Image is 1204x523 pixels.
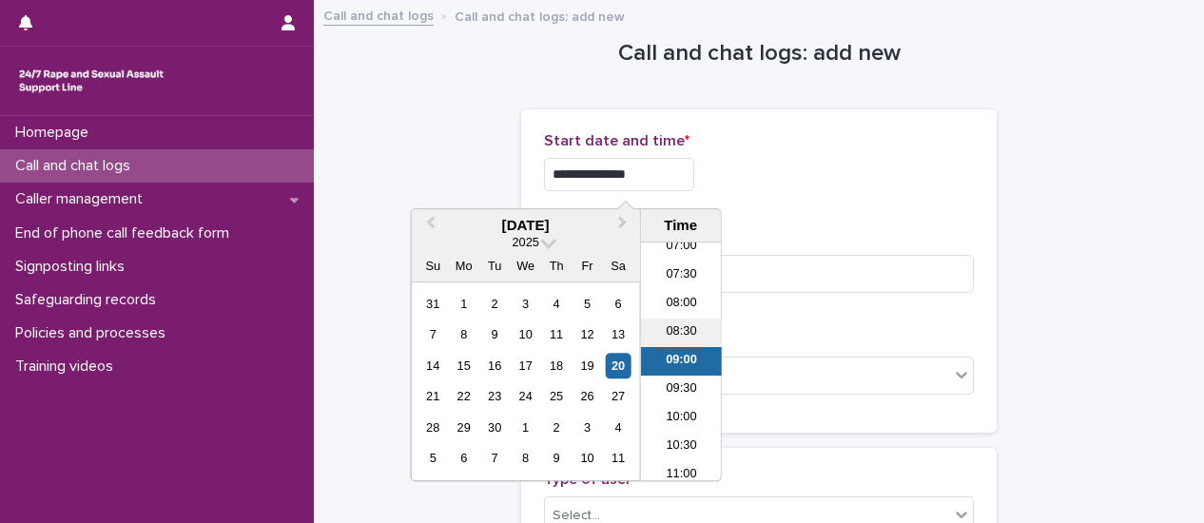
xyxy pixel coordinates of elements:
[521,40,997,68] h1: Call and chat logs: add new
[641,347,722,376] li: 09:00
[8,190,158,208] p: Caller management
[451,415,476,440] div: Choose Monday, September 29th, 2025
[323,4,434,26] a: Call and chat logs
[8,258,140,276] p: Signposting links
[412,217,640,234] div: [DATE]
[420,253,446,279] div: Su
[641,319,722,347] li: 08:30
[8,291,171,309] p: Safeguarding records
[420,384,446,410] div: Choose Sunday, September 21st, 2025
[605,415,631,440] div: Choose Saturday, October 4th, 2025
[451,253,476,279] div: Mo
[646,217,716,234] div: Time
[420,353,446,378] div: Choose Sunday, September 14th, 2025
[544,133,689,148] span: Start date and time
[482,446,508,472] div: Choose Tuesday, October 7th, 2025
[455,5,625,26] p: Call and chat logs: add new
[482,291,508,317] div: Choose Tuesday, September 2nd, 2025
[414,211,444,242] button: Previous Month
[574,353,600,378] div: Choose Friday, September 19th, 2025
[482,415,508,440] div: Choose Tuesday, September 30th, 2025
[605,384,631,410] div: Choose Saturday, September 27th, 2025
[8,224,244,242] p: End of phone call feedback form
[544,472,636,487] span: Type of user
[8,324,181,342] p: Policies and processes
[641,290,722,319] li: 08:00
[512,235,538,249] span: 2025
[513,446,538,472] div: Choose Wednesday, October 8th, 2025
[574,322,600,348] div: Choose Friday, September 12th, 2025
[482,253,508,279] div: Tu
[544,415,570,440] div: Choose Thursday, October 2nd, 2025
[451,322,476,348] div: Choose Monday, September 8th, 2025
[544,384,570,410] div: Choose Thursday, September 25th, 2025
[641,261,722,290] li: 07:30
[610,211,640,242] button: Next Month
[451,384,476,410] div: Choose Monday, September 22nd, 2025
[420,291,446,317] div: Choose Sunday, August 31st, 2025
[544,322,570,348] div: Choose Thursday, September 11th, 2025
[451,446,476,472] div: Choose Monday, October 6th, 2025
[605,291,631,317] div: Choose Saturday, September 6th, 2025
[513,291,538,317] div: Choose Wednesday, September 3rd, 2025
[451,353,476,378] div: Choose Monday, September 15th, 2025
[574,415,600,440] div: Choose Friday, October 3rd, 2025
[8,124,104,142] p: Homepage
[574,384,600,410] div: Choose Friday, September 26th, 2025
[641,433,722,461] li: 10:30
[574,253,600,279] div: Fr
[513,322,538,348] div: Choose Wednesday, September 10th, 2025
[544,253,570,279] div: Th
[8,358,128,376] p: Training videos
[544,446,570,472] div: Choose Thursday, October 9th, 2025
[605,322,631,348] div: Choose Saturday, September 13th, 2025
[605,353,631,378] div: Choose Saturday, September 20th, 2025
[605,253,631,279] div: Sa
[641,404,722,433] li: 10:00
[15,62,167,100] img: rhQMoQhaT3yELyF149Cw
[420,415,446,440] div: Choose Sunday, September 28th, 2025
[641,233,722,261] li: 07:00
[482,384,508,410] div: Choose Tuesday, September 23rd, 2025
[8,157,146,175] p: Call and chat logs
[574,291,600,317] div: Choose Friday, September 5th, 2025
[482,322,508,348] div: Choose Tuesday, September 9th, 2025
[574,446,600,472] div: Choose Friday, October 10th, 2025
[513,253,538,279] div: We
[513,415,538,440] div: Choose Wednesday, October 1st, 2025
[482,353,508,378] div: Choose Tuesday, September 16th, 2025
[544,353,570,378] div: Choose Thursday, September 18th, 2025
[451,291,476,317] div: Choose Monday, September 1st, 2025
[641,376,722,404] li: 09:30
[513,353,538,378] div: Choose Wednesday, September 17th, 2025
[544,291,570,317] div: Choose Thursday, September 4th, 2025
[641,461,722,490] li: 11:00
[605,446,631,472] div: Choose Saturday, October 11th, 2025
[418,289,633,475] div: month 2025-09
[420,322,446,348] div: Choose Sunday, September 7th, 2025
[420,446,446,472] div: Choose Sunday, October 5th, 2025
[513,384,538,410] div: Choose Wednesday, September 24th, 2025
